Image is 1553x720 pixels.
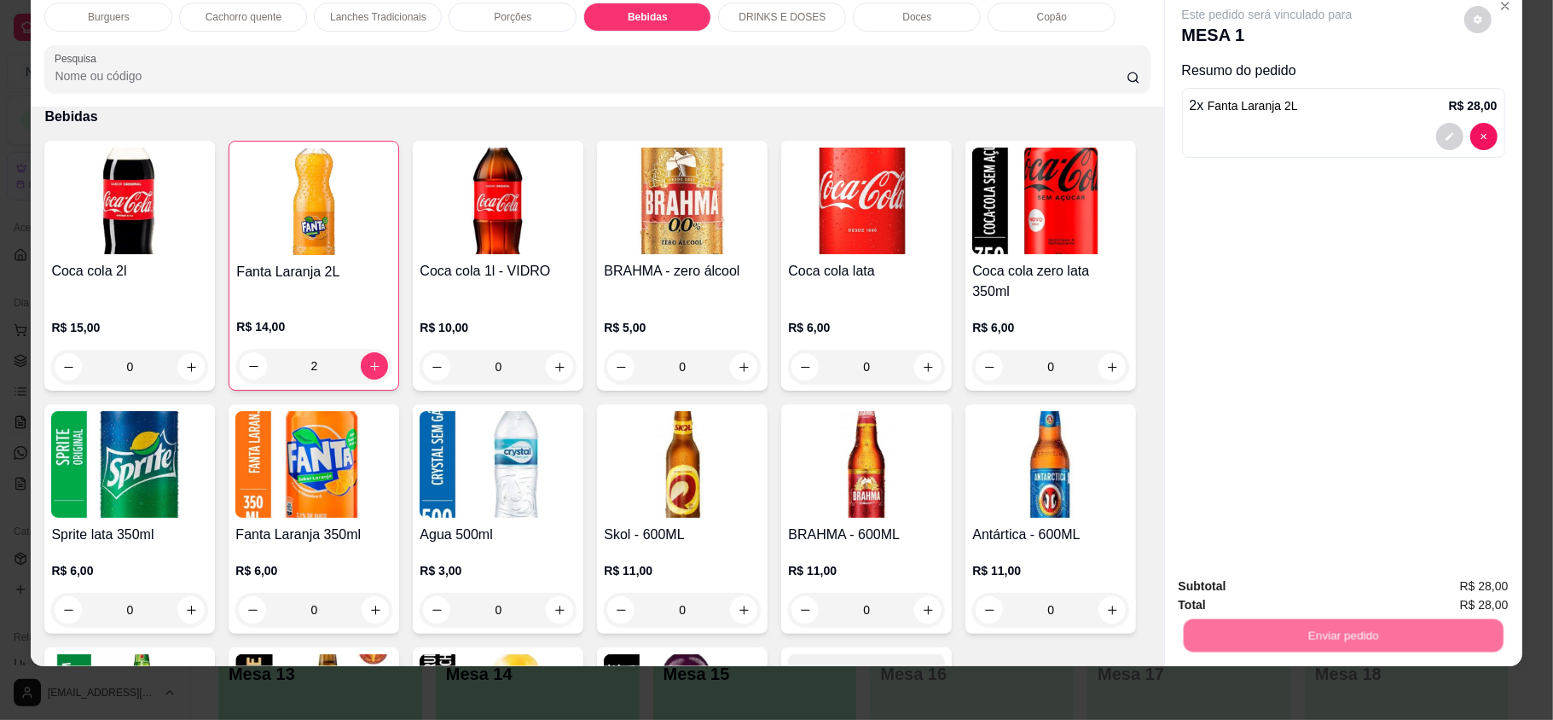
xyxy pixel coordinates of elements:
[177,596,205,624] button: increase-product-quantity
[55,596,82,624] button: decrease-product-quantity
[972,261,1129,302] h4: Coca cola zero lata 350ml
[55,51,102,66] label: Pesquisa
[420,319,577,336] p: R$ 10,00
[604,411,761,518] img: product-image
[423,353,450,380] button: decrease-product-quantity
[177,353,205,380] button: increase-product-quantity
[236,318,391,335] p: R$ 14,00
[1182,61,1505,81] p: Resumo do pedido
[1436,123,1463,150] button: decrease-product-quantity
[51,525,208,545] h4: Sprite lata 350ml
[362,596,389,624] button: increase-product-quantity
[420,411,577,518] img: product-image
[607,596,635,624] button: decrease-product-quantity
[1183,618,1503,652] button: Enviar pedido
[1208,99,1298,113] span: Fanta Laranja 2L
[55,67,1126,84] input: Pesquisa
[423,596,450,624] button: decrease-product-quantity
[1098,353,1126,380] button: increase-product-quantity
[604,562,761,579] p: R$ 11,00
[51,261,208,282] h4: Coca cola 2l
[1464,6,1492,33] button: decrease-product-quantity
[236,148,391,255] img: product-image
[739,10,826,24] p: DRINKS E DOSES
[494,10,531,24] p: Porções
[788,319,945,336] p: R$ 6,00
[51,562,208,579] p: R$ 6,00
[235,411,392,518] img: product-image
[914,353,942,380] button: increase-product-quantity
[604,148,761,254] img: product-image
[51,148,208,254] img: product-image
[420,525,577,545] h4: Agua 500ml
[976,353,1003,380] button: decrease-product-quantity
[604,525,761,545] h4: Skol - 600ML
[330,10,426,24] p: Lanches Tradicionais
[972,525,1129,545] h4: Antártica - 600ML
[546,596,573,624] button: increase-product-quantity
[235,562,392,579] p: R$ 6,00
[1098,596,1126,624] button: increase-product-quantity
[914,596,942,624] button: increase-product-quantity
[235,525,392,545] h4: Fanta Laranja 350ml
[788,148,945,254] img: product-image
[55,353,82,380] button: decrease-product-quantity
[420,562,577,579] p: R$ 3,00
[546,353,573,380] button: increase-product-quantity
[51,319,208,336] p: R$ 15,00
[1449,97,1498,114] p: R$ 28,00
[604,261,761,282] h4: BRAHMA - zero álcool
[730,353,757,380] button: increase-product-quantity
[791,353,819,380] button: decrease-product-quantity
[628,10,668,24] p: Bebidas
[44,107,1150,127] p: Bebidas
[607,353,635,380] button: decrease-product-quantity
[420,261,577,282] h4: Coca cola 1l - VIDRO
[361,352,388,380] button: increase-product-quantity
[240,352,267,380] button: decrease-product-quantity
[1037,10,1067,24] p: Copão
[206,10,281,24] p: Cachorro quente
[88,10,130,24] p: Burguers
[788,562,945,579] p: R$ 11,00
[788,411,945,518] img: product-image
[420,148,577,254] img: product-image
[788,261,945,282] h4: Coca cola lata
[972,148,1129,254] img: product-image
[902,10,931,24] p: Doces
[1470,123,1498,150] button: decrease-product-quantity
[730,596,757,624] button: increase-product-quantity
[236,262,391,282] h4: Fanta Laranja 2L
[972,411,1129,518] img: product-image
[51,411,208,518] img: product-image
[604,319,761,336] p: R$ 5,00
[239,596,266,624] button: decrease-product-quantity
[791,596,819,624] button: decrease-product-quantity
[972,319,1129,336] p: R$ 6,00
[1182,6,1353,23] p: Este pedido será vinculado para
[1190,96,1298,116] p: 2 x
[788,525,945,545] h4: BRAHMA - 600ML
[972,562,1129,579] p: R$ 11,00
[1182,23,1353,47] p: MESA 1
[976,596,1003,624] button: decrease-product-quantity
